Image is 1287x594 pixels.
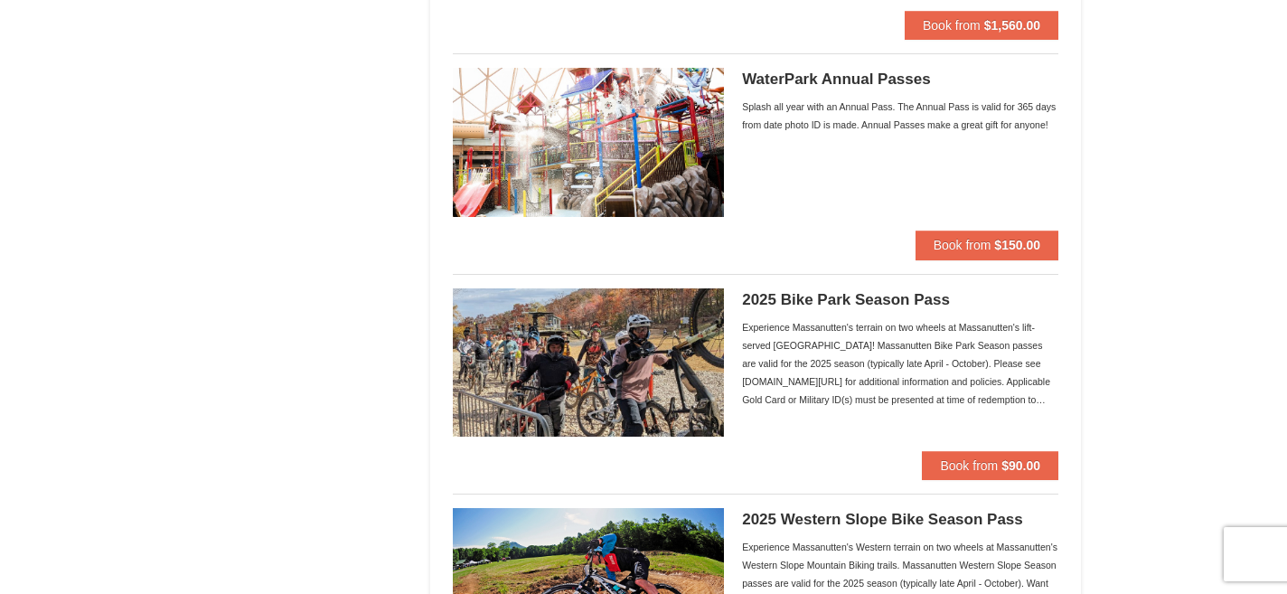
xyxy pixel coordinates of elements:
div: Splash all year with an Annual Pass. The Annual Pass is valid for 365 days from date photo ID is ... [742,98,1058,134]
span: Book from [940,458,998,473]
strong: $90.00 [1001,458,1040,473]
img: 6619937-36-230dbc92.jpg [453,68,724,216]
span: Book from [923,18,981,33]
img: 6619937-163-6ccc3969.jpg [453,288,724,437]
div: Experience Massanutten's terrain on two wheels at Massanutten's lift-served [GEOGRAPHIC_DATA]! Ma... [742,318,1058,409]
button: Book from $90.00 [922,451,1058,480]
button: Book from $150.00 [916,231,1058,259]
strong: $1,560.00 [984,18,1040,33]
button: Book from $1,560.00 [905,11,1058,40]
h5: WaterPark Annual Passes [742,71,1058,89]
h5: 2025 Bike Park Season Pass [742,291,1058,309]
strong: $150.00 [994,238,1040,252]
span: Book from [934,238,991,252]
h5: 2025 Western Slope Bike Season Pass [742,511,1058,529]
